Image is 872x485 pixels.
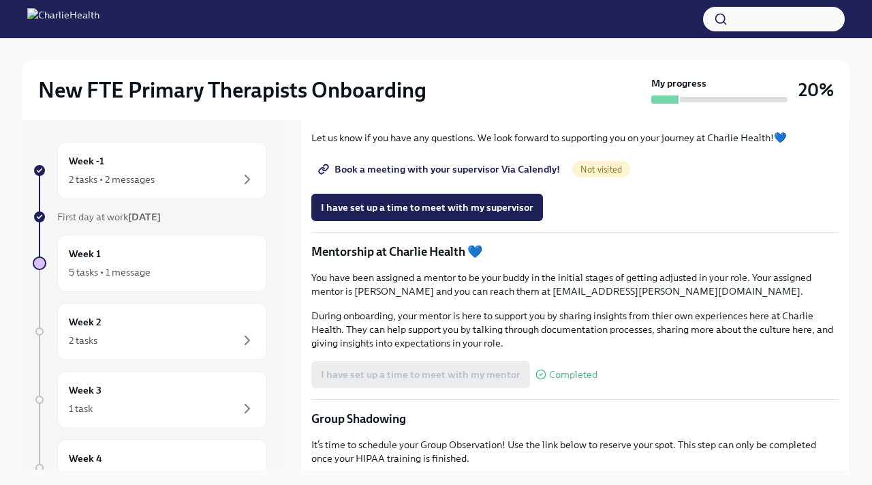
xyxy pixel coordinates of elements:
p: Mentorship at Charlie Health 💙 [311,244,839,260]
h6: Week 1 [69,246,101,261]
button: I have set up a time to meet with my supervisor [311,194,543,221]
h6: Week 3 [69,383,102,398]
div: 1 task [69,402,93,415]
p: You have been assigned a mentor to be your buddy in the initial stages of getting adjusted in you... [311,271,839,298]
span: First day at work [57,211,161,223]
img: CharlieHealth [27,8,99,30]
p: It’s time to schedule your Group Observation! Use the link below to reserve your spot. This step ... [311,438,839,465]
strong: My progress [651,76,706,90]
h3: 20% [798,78,834,102]
a: Week 15 tasks • 1 message [33,235,267,292]
h6: Week 4 [69,451,102,466]
span: Book a meeting with your supervisor Via Calendly! [321,162,560,176]
p: Let us know if you have any questions. We look forward to supporting you on your journey at Charl... [311,131,839,145]
div: 2 tasks • 2 messages [69,173,155,186]
a: Week 31 task [33,371,267,428]
span: Not visited [572,164,630,175]
h6: Week 2 [69,314,102,329]
a: First day at work[DATE] [33,210,267,224]
div: 2 tasks [69,334,97,347]
a: Week -12 tasks • 2 messages [33,142,267,199]
div: 5 tasks • 1 message [69,265,151,279]
a: Week 22 tasks [33,303,267,360]
h6: Week -1 [69,153,104,168]
span: I have set up a time to meet with my supervisor [321,201,533,214]
h2: New FTE Primary Therapists Onboarding [38,76,426,104]
a: Book a meeting with your supervisor Via Calendly! [311,156,570,183]
p: Group Shadowing [311,411,839,427]
p: During onboarding, your mentor is here to support you by sharing insights from thier own experien... [311,309,839,350]
strong: [DATE] [128,211,161,223]
span: Completed [549,370,597,380]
